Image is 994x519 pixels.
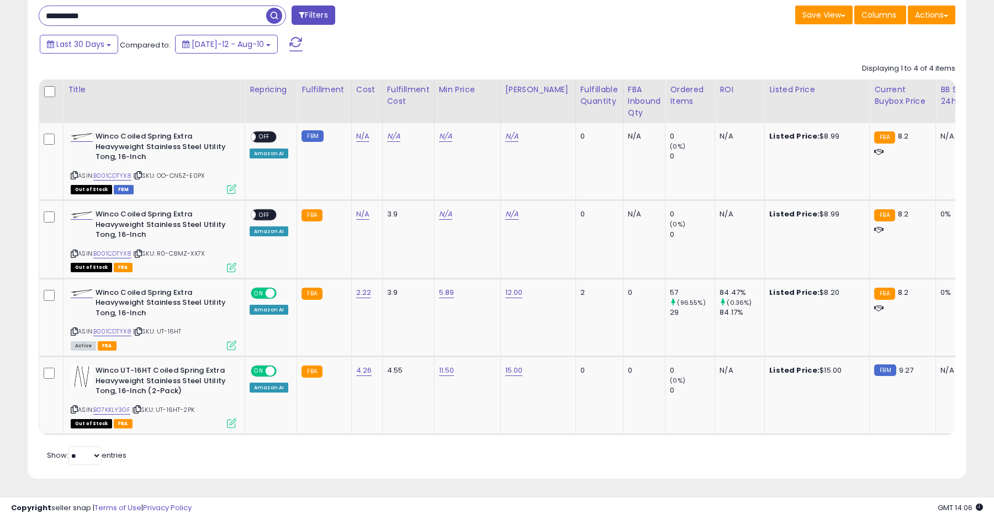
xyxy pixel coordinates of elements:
a: N/A [356,131,369,142]
div: 0 [670,366,715,375]
button: Columns [854,6,906,24]
div: ROI [720,84,760,96]
div: $8.20 [769,288,861,298]
div: FBA inbound Qty [628,84,661,119]
div: seller snap | | [11,503,192,513]
div: 84.17% [720,308,764,317]
div: 0 [628,288,657,298]
a: 15.00 [505,365,523,376]
span: 9.27 [899,365,914,375]
b: Winco Coiled Spring Extra Heavyweight Stainless Steel Utility Tong, 16-Inch [96,288,230,321]
b: Listed Price: [769,131,819,141]
img: 41aP7YWPe4L._SL40_.jpg [71,366,93,388]
span: Last 30 Days [56,39,104,50]
div: 3.9 [387,288,426,298]
div: 0% [940,209,977,219]
small: (0%) [670,142,685,151]
div: ASIN: [71,288,236,349]
div: 0 [670,230,715,240]
div: 0 [670,151,715,161]
div: 2 [580,288,615,298]
a: 5.89 [439,287,454,298]
div: N/A [940,366,977,375]
div: Amazon AI [250,149,288,158]
div: N/A [628,209,657,219]
img: 21VaNYppP3L._SL40_.jpg [71,133,93,140]
a: N/A [505,131,519,142]
a: N/A [387,131,400,142]
small: FBA [874,288,895,300]
div: 3.9 [387,209,426,219]
span: | SKU: UT-16HT [133,327,181,336]
div: ASIN: [71,366,236,427]
a: 4.26 [356,365,372,376]
span: FBM [114,185,134,194]
div: Listed Price [769,84,865,96]
span: | SKU: OO-CN5Z-E0PX [133,171,204,180]
div: $8.99 [769,131,861,141]
div: Displaying 1 to 4 of 4 items [862,63,955,74]
img: 21VaNYppP3L._SL40_.jpg [71,289,93,296]
a: B001CDTYX8 [93,171,131,181]
span: 8.2 [898,131,908,141]
small: FBA [302,288,322,300]
a: N/A [439,131,452,142]
b: Listed Price: [769,287,819,298]
a: 12.00 [505,287,523,298]
button: Actions [908,6,955,24]
strong: Copyright [11,502,51,513]
small: (0%) [670,376,685,385]
a: N/A [356,209,369,220]
span: Show: entries [47,450,126,460]
div: ASIN: [71,131,236,193]
div: Fulfillment [302,84,346,96]
div: 0 [670,385,715,395]
div: Fulfillable Quantity [580,84,618,107]
div: 57 [670,288,715,298]
div: N/A [628,131,657,141]
b: Winco Coiled Spring Extra Heavyweight Stainless Steel Utility Tong, 16-Inch [96,209,230,243]
span: All listings that are currently out of stock and unavailable for purchase on Amazon [71,185,112,194]
div: $15.00 [769,366,861,375]
div: Fulfillment Cost [387,84,430,107]
div: N/A [720,366,756,375]
a: B001CDTYX8 [93,327,131,336]
div: 0 [628,366,657,375]
span: 8.2 [898,209,908,219]
span: FBA [114,419,133,428]
div: 84.47% [720,288,764,298]
small: FBA [302,366,322,378]
div: 29 [670,308,715,317]
div: 0 [580,209,615,219]
b: Listed Price: [769,209,819,219]
span: FBA [98,341,117,351]
button: Save View [795,6,853,24]
span: | SKU: UT-16HT-2PK [132,405,194,414]
div: Cost [356,84,378,96]
div: ASIN: [71,209,236,271]
a: N/A [505,209,519,220]
span: All listings currently available for purchase on Amazon [71,341,96,351]
a: Terms of Use [94,502,141,513]
span: OFF [275,288,293,298]
span: ON [252,288,266,298]
div: N/A [940,131,977,141]
span: All listings that are currently out of stock and unavailable for purchase on Amazon [71,419,112,428]
button: Filters [292,6,335,25]
div: Ordered Items [670,84,710,107]
small: (96.55%) [677,298,705,307]
a: B07KKLY3GF [93,405,130,415]
div: 0% [940,288,977,298]
span: 2025-09-10 14:06 GMT [938,502,983,513]
img: 21VaNYppP3L._SL40_.jpg [71,211,93,219]
small: FBM [874,364,896,376]
div: 0 [580,131,615,141]
div: 4.55 [387,366,426,375]
span: Columns [861,9,896,20]
div: 0 [670,209,715,219]
small: FBA [874,131,895,144]
div: Repricing [250,84,292,96]
a: N/A [439,209,452,220]
div: Amazon AI [250,226,288,236]
div: BB Share 24h. [940,84,981,107]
